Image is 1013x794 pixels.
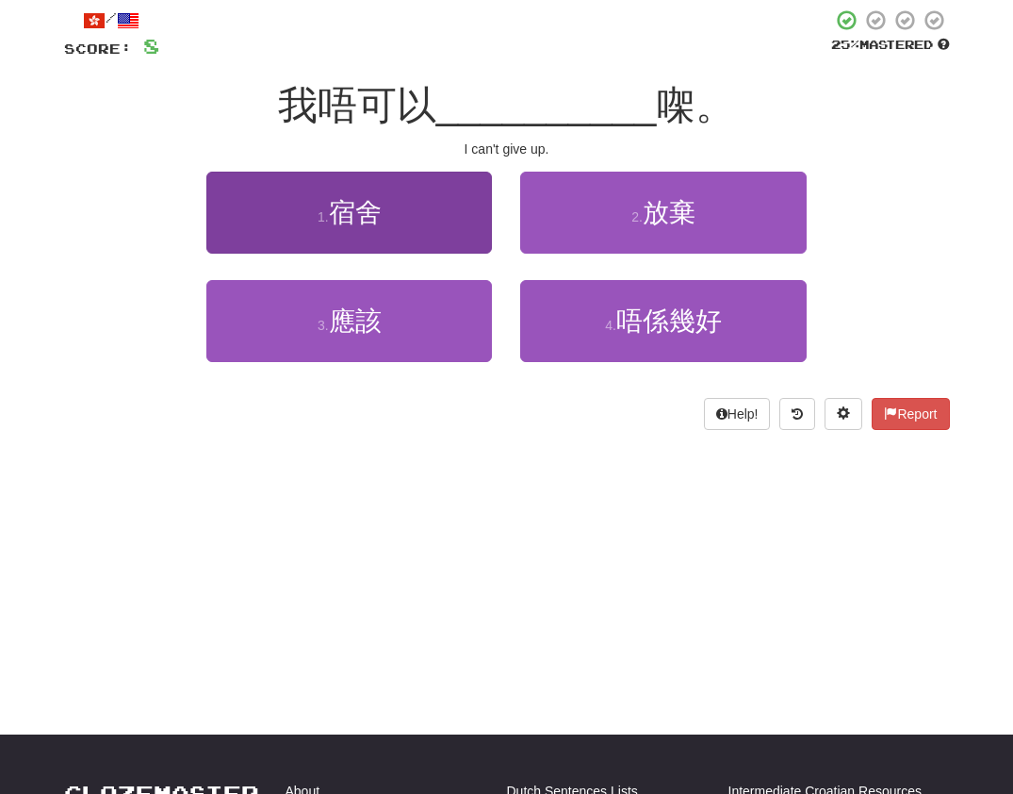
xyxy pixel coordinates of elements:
button: 4.唔係幾好 [520,280,806,362]
span: __________ [436,83,657,127]
span: 宿舍 [329,198,382,227]
div: / [64,8,159,32]
span: 8 [143,34,159,58]
button: 3.應該 [206,280,492,362]
span: 25 % [831,37,859,52]
span: 㗎。 [656,83,735,127]
span: 應該 [329,306,382,336]
span: Score: [64,41,132,57]
button: 1.宿舍 [206,172,492,254]
span: 唔係幾好 [616,306,722,336]
small: 4 . [605,318,616,333]
button: Round history (alt+y) [779,398,815,430]
div: I can't give up. [64,140,950,158]
button: Report [872,398,949,430]
span: 放棄 [643,198,695,227]
div: Mastered [831,37,950,54]
button: 2.放棄 [520,172,806,254]
small: 2 . [631,209,643,224]
small: 3 . [318,318,329,333]
button: Help! [704,398,771,430]
small: 1 . [318,209,329,224]
span: 我唔可以 [278,83,436,127]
